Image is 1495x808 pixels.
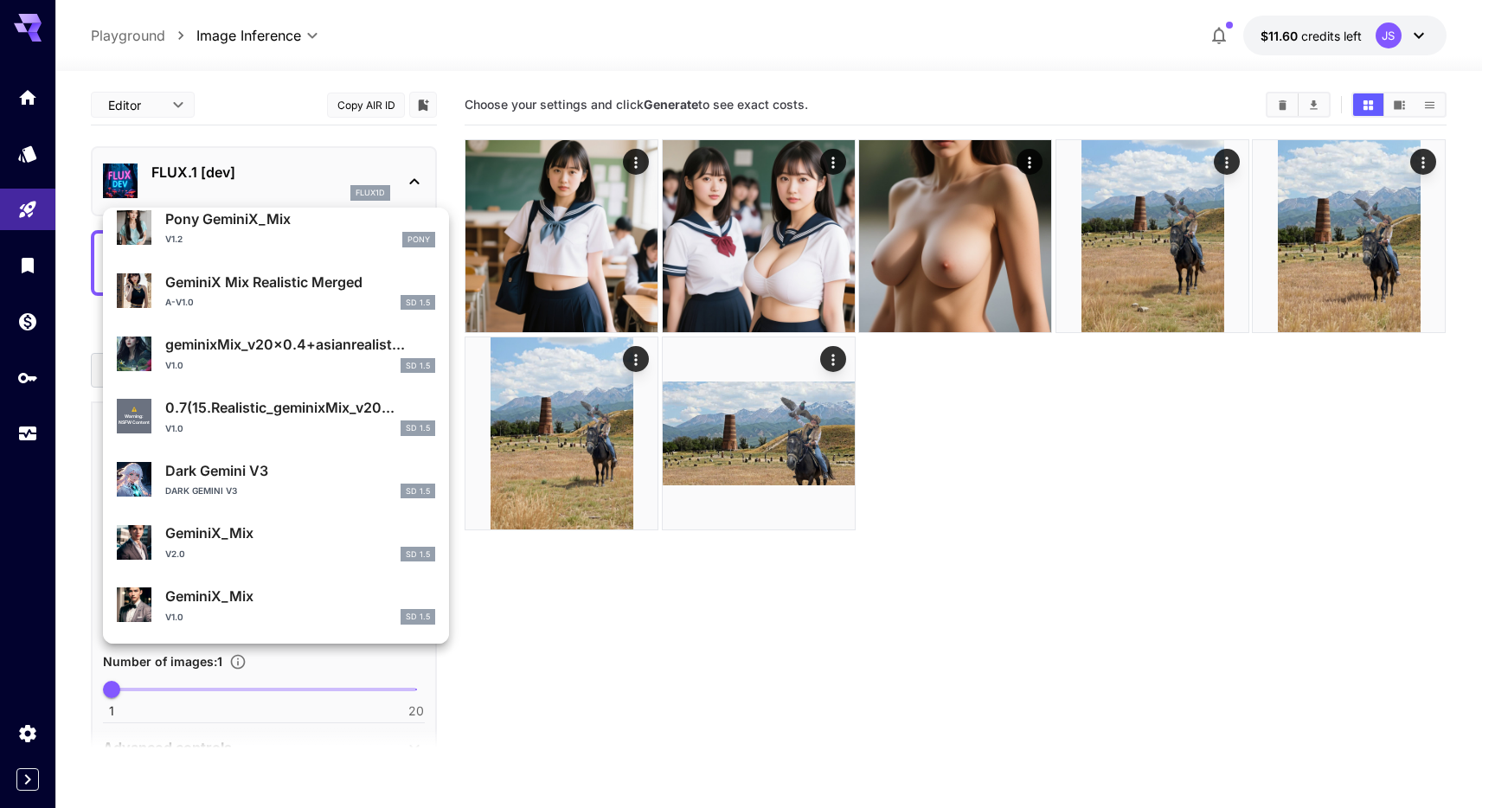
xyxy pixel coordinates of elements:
p: SD 1.5 [406,485,430,497]
span: Warning: [125,414,144,420]
span: NSFW Content [119,420,150,426]
p: 0.7(15.Realistic_geminixMix_v20... [165,397,435,418]
div: ⚠️Warning:NSFW Content0.7(15.Realistic_geminixMix_v20...v1.0SD 1.5 [117,390,435,443]
div: GeminiX_Mixv2.0SD 1.5 [117,516,435,568]
p: A-v1.0 [165,296,194,309]
p: Pony [407,234,430,246]
span: ⚠️ [132,407,137,414]
p: SD 1.5 [406,422,430,434]
p: v2.0 [165,548,185,561]
p: SD 1.5 [406,611,430,623]
p: Dark Gemini V3 [165,460,435,481]
p: GeminiX_Mix [165,586,435,606]
p: SD 1.5 [406,548,430,561]
p: SD 1.5 [406,297,430,309]
div: GeminiX Mix Realistic MergedA-v1.0SD 1.5 [117,265,435,317]
p: Dark Gemini V3 [165,484,237,497]
p: v1.0 [165,359,183,372]
p: GeminiX_Mix [165,523,435,543]
div: Dark Gemini V3Dark Gemini V3SD 1.5 [117,453,435,506]
div: Pony GeminiX_Mixv1.2Pony [117,202,435,254]
p: v1.0 [165,611,183,624]
p: Pony GeminiX_Mix [165,208,435,229]
p: GeminiX Mix Realistic Merged [165,272,435,292]
div: GeminiX_Mixv1.0SD 1.5 [117,579,435,632]
p: v1.2 [165,233,183,246]
p: v1.0 [165,422,183,435]
p: geminixMix_v20x0.4+asianrealist... [165,334,435,355]
p: SD 1.5 [406,360,430,372]
div: geminixMix_v20x0.4+asianrealist...v1.0SD 1.5 [117,327,435,380]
